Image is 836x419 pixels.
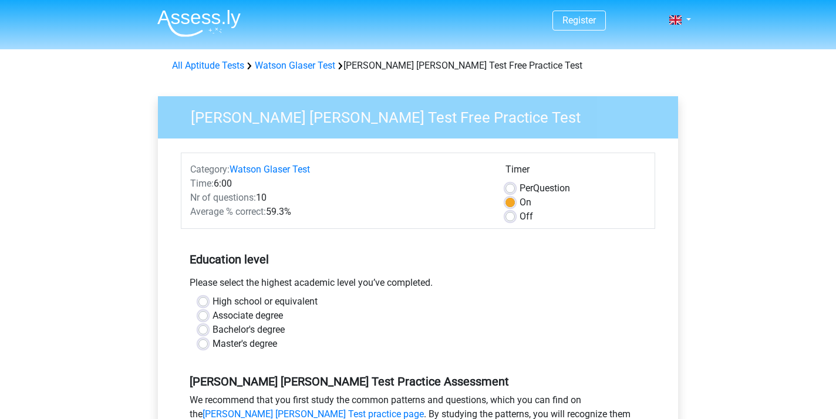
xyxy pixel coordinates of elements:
[520,183,533,194] span: Per
[172,60,244,71] a: All Aptitude Tests
[520,181,570,195] label: Question
[505,163,646,181] div: Timer
[190,248,646,271] h5: Education level
[255,60,335,71] a: Watson Glaser Test
[213,309,283,323] label: Associate degree
[213,323,285,337] label: Bachelor's degree
[157,9,241,37] img: Assessly
[181,276,655,295] div: Please select the highest academic level you’ve completed.
[190,164,230,175] span: Category:
[230,164,310,175] a: Watson Glaser Test
[190,192,256,203] span: Nr of questions:
[190,206,266,217] span: Average % correct:
[181,177,497,191] div: 6:00
[190,178,214,189] span: Time:
[167,59,669,73] div: [PERSON_NAME] [PERSON_NAME] Test Free Practice Test
[562,15,596,26] a: Register
[520,195,531,209] label: On
[181,191,497,205] div: 10
[190,374,646,388] h5: [PERSON_NAME] [PERSON_NAME] Test Practice Assessment
[213,295,318,309] label: High school or equivalent
[177,104,669,127] h3: [PERSON_NAME] [PERSON_NAME] Test Free Practice Test
[520,209,533,224] label: Off
[181,205,497,219] div: 59.3%
[213,337,277,351] label: Master's degree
